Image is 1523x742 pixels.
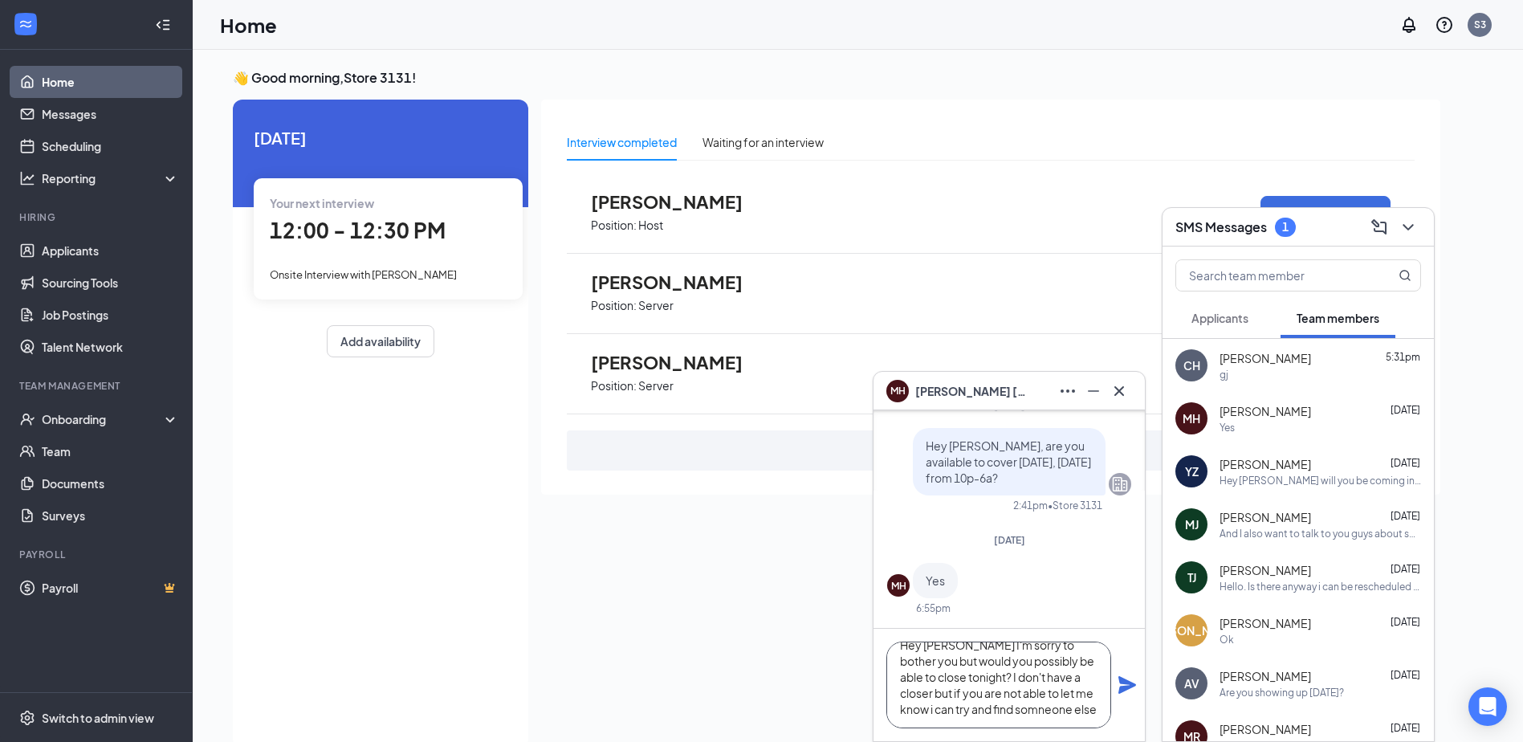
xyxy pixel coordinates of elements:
[1395,214,1421,240] button: ChevronDown
[1391,563,1420,575] span: [DATE]
[1474,18,1486,31] div: S3
[270,196,374,210] span: Your next interview
[1106,378,1132,404] button: Cross
[1220,474,1421,487] div: Hey [PERSON_NAME] will you be coming in tonight for your shift?
[42,170,180,186] div: Reporting
[1220,350,1311,366] span: [PERSON_NAME]
[1391,510,1420,522] span: [DATE]
[327,325,434,357] button: Add availability
[1145,622,1238,638] div: [PERSON_NAME]
[1013,499,1048,512] div: 2:41pm
[19,411,35,427] svg: UserCheck
[233,69,1440,87] h3: 👋 Good morning, Store 3131 !
[1220,368,1228,381] div: gj
[1118,675,1137,695] svg: Plane
[591,191,768,212] span: [PERSON_NAME]
[42,710,154,726] div: Switch to admin view
[42,299,179,331] a: Job Postings
[1220,580,1421,593] div: Hello. Is there anyway i can be rescheduled to come in [DATE] around 6 my son has a doctors appoi...
[1110,475,1130,494] svg: Company
[1183,357,1200,373] div: CH
[270,217,446,243] span: 12:00 - 12:30 PM
[1391,722,1420,734] span: [DATE]
[567,133,677,151] div: Interview completed
[1110,381,1129,401] svg: Cross
[19,170,35,186] svg: Analysis
[1175,218,1267,236] h3: SMS Messages
[220,11,277,39] h1: Home
[1386,351,1420,363] span: 5:31pm
[591,271,768,292] span: [PERSON_NAME]
[916,601,951,615] div: 6:55pm
[702,133,824,151] div: Waiting for an interview
[915,382,1028,400] span: [PERSON_NAME] [PERSON_NAME]
[1282,220,1289,234] div: 1
[1220,562,1311,578] span: [PERSON_NAME]
[926,573,945,588] span: Yes
[1391,457,1420,469] span: [DATE]
[638,378,674,393] p: Server
[1260,196,1391,230] button: Move to next stage
[19,210,176,224] div: Hiring
[1048,499,1102,512] span: • Store 3131
[591,352,768,373] span: [PERSON_NAME]
[42,98,179,130] a: Messages
[1220,615,1311,631] span: [PERSON_NAME]
[42,267,179,299] a: Sourcing Tools
[42,234,179,267] a: Applicants
[1468,687,1507,726] div: Open Intercom Messenger
[1187,569,1196,585] div: TJ
[1220,527,1421,540] div: And I also want to talk to you guys about some stuff that happened last night
[638,298,674,313] p: Server
[1220,509,1311,525] span: [PERSON_NAME]
[994,534,1025,546] span: [DATE]
[18,16,34,32] svg: WorkstreamLogo
[1399,269,1411,282] svg: MagnifyingGlass
[1184,675,1199,691] div: AV
[1185,463,1199,479] div: YZ
[1084,381,1103,401] svg: Minimize
[155,17,171,33] svg: Collapse
[42,467,179,499] a: Documents
[42,499,179,532] a: Surveys
[1391,404,1420,416] span: [DATE]
[1220,721,1311,737] span: [PERSON_NAME]
[1391,669,1420,681] span: [DATE]
[591,378,637,393] p: Position:
[1220,686,1344,699] div: Are you showing up [DATE]?
[1220,403,1311,419] span: [PERSON_NAME]
[638,218,663,233] p: Host
[1399,15,1419,35] svg: Notifications
[1297,311,1379,325] span: Team members
[19,548,176,561] div: Payroll
[1391,616,1420,628] span: [DATE]
[591,298,637,313] p: Position:
[42,411,165,427] div: Onboarding
[1081,378,1106,404] button: Minimize
[886,642,1111,728] textarea: Hey [PERSON_NAME] I'm sorry to bother you but would you possibly be able to close tonight? I don'...
[1058,381,1077,401] svg: Ellipses
[42,331,179,363] a: Talent Network
[1220,668,1311,684] span: [PERSON_NAME]
[1220,456,1311,472] span: [PERSON_NAME]
[1220,421,1235,434] div: Yes
[1220,633,1234,646] div: Ok
[42,435,179,467] a: Team
[1366,214,1392,240] button: ComposeMessage
[1435,15,1454,35] svg: QuestionInfo
[1055,378,1081,404] button: Ellipses
[42,130,179,162] a: Scheduling
[591,218,637,233] p: Position:
[1399,218,1418,237] svg: ChevronDown
[19,710,35,726] svg: Settings
[891,579,906,593] div: MH
[1176,260,1366,291] input: Search team member
[42,572,179,604] a: PayrollCrown
[1191,311,1248,325] span: Applicants
[19,379,176,393] div: Team Management
[42,66,179,98] a: Home
[1370,218,1389,237] svg: ComposeMessage
[254,125,507,150] span: [DATE]
[926,438,1091,485] span: Hey [PERSON_NAME], are you available to cover [DATE], [DATE] from 10p-6a?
